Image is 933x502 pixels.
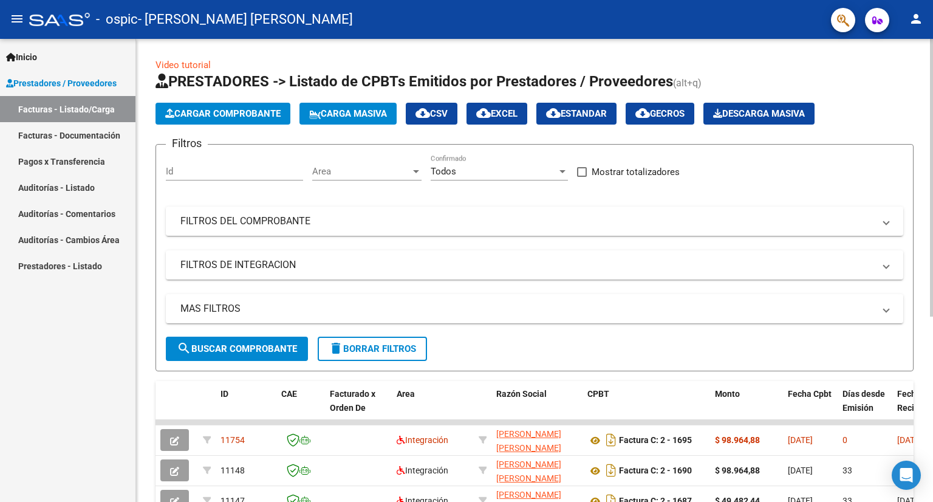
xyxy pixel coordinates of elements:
mat-icon: menu [10,12,24,26]
mat-expansion-panel-header: FILTROS DEL COMPROBANTE [166,207,903,236]
mat-icon: person [909,12,923,26]
span: - [PERSON_NAME] [PERSON_NAME] [138,6,353,33]
mat-panel-title: FILTROS DEL COMPROBANTE [180,215,874,228]
strong: $ 98.964,88 [715,435,760,445]
strong: Factura C: 2 - 1690 [619,466,692,476]
a: Video tutorial [155,60,211,70]
button: Estandar [536,103,617,125]
mat-icon: delete [329,341,343,356]
span: CSV [415,108,448,119]
span: Mostrar totalizadores [592,165,680,179]
datatable-header-cell: CAE [276,381,325,435]
span: - ospic [96,6,138,33]
span: [PERSON_NAME] [PERSON_NAME] [496,459,561,483]
button: EXCEL [466,103,527,125]
span: [DATE] [788,466,813,475]
span: Descarga Masiva [713,108,805,119]
mat-icon: search [177,341,191,356]
mat-icon: cloud_download [635,106,650,120]
strong: $ 98.964,88 [715,466,760,475]
mat-icon: cloud_download [415,106,430,120]
span: Razón Social [496,389,547,399]
span: Area [397,389,415,399]
datatable-header-cell: ID [216,381,276,435]
datatable-header-cell: CPBT [583,381,710,435]
datatable-header-cell: Días desde Emisión [838,381,892,435]
mat-expansion-panel-header: MAS FILTROS [166,294,903,323]
app-download-masive: Descarga masiva de comprobantes (adjuntos) [703,103,815,125]
mat-expansion-panel-header: FILTROS DE INTEGRACION [166,250,903,280]
mat-panel-title: FILTROS DE INTEGRACION [180,258,874,272]
mat-icon: cloud_download [476,106,491,120]
mat-panel-title: MAS FILTROS [180,302,874,315]
span: Integración [397,466,448,475]
span: ID [220,389,228,399]
span: Carga Masiva [309,108,387,119]
span: [PERSON_NAME] [PERSON_NAME] [496,429,561,453]
strong: Factura C: 2 - 1695 [619,436,692,445]
button: Carga Masiva [299,103,397,125]
datatable-header-cell: Razón Social [491,381,583,435]
datatable-header-cell: Facturado x Orden De [325,381,392,435]
button: Buscar Comprobante [166,337,308,361]
i: Descargar documento [603,461,619,480]
span: [DATE] [897,435,922,445]
span: 0 [842,435,847,445]
datatable-header-cell: Monto [710,381,783,435]
span: Cargar Comprobante [165,108,281,119]
span: EXCEL [476,108,518,119]
div: Open Intercom Messenger [892,461,921,490]
div: 27360034122 [496,427,578,453]
span: (alt+q) [673,77,702,89]
span: Días desde Emisión [842,389,885,413]
div: 27360034122 [496,458,578,483]
datatable-header-cell: Area [392,381,474,435]
span: [DATE] [788,435,813,445]
mat-icon: cloud_download [546,106,561,120]
span: Gecros [635,108,685,119]
span: Integración [397,435,448,445]
button: Descarga Masiva [703,103,815,125]
button: Cargar Comprobante [155,103,290,125]
span: 11148 [220,466,245,475]
span: Area [312,166,411,177]
button: Borrar Filtros [318,337,427,361]
span: 11754 [220,435,245,445]
datatable-header-cell: Fecha Cpbt [783,381,838,435]
span: CAE [281,389,297,399]
span: Borrar Filtros [329,343,416,354]
span: CPBT [587,389,609,399]
span: Estandar [546,108,607,119]
span: Inicio [6,50,37,64]
button: CSV [406,103,457,125]
span: Prestadores / Proveedores [6,77,117,90]
span: Buscar Comprobante [177,343,297,354]
span: Monto [715,389,740,399]
span: Fecha Recibido [897,389,931,413]
span: Todos [431,166,456,177]
span: PRESTADORES -> Listado de CPBTs Emitidos por Prestadores / Proveedores [155,73,673,90]
i: Descargar documento [603,430,619,450]
span: 33 [842,466,852,475]
h3: Filtros [166,135,208,152]
button: Gecros [626,103,694,125]
span: Fecha Cpbt [788,389,832,399]
span: Facturado x Orden De [330,389,375,413]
